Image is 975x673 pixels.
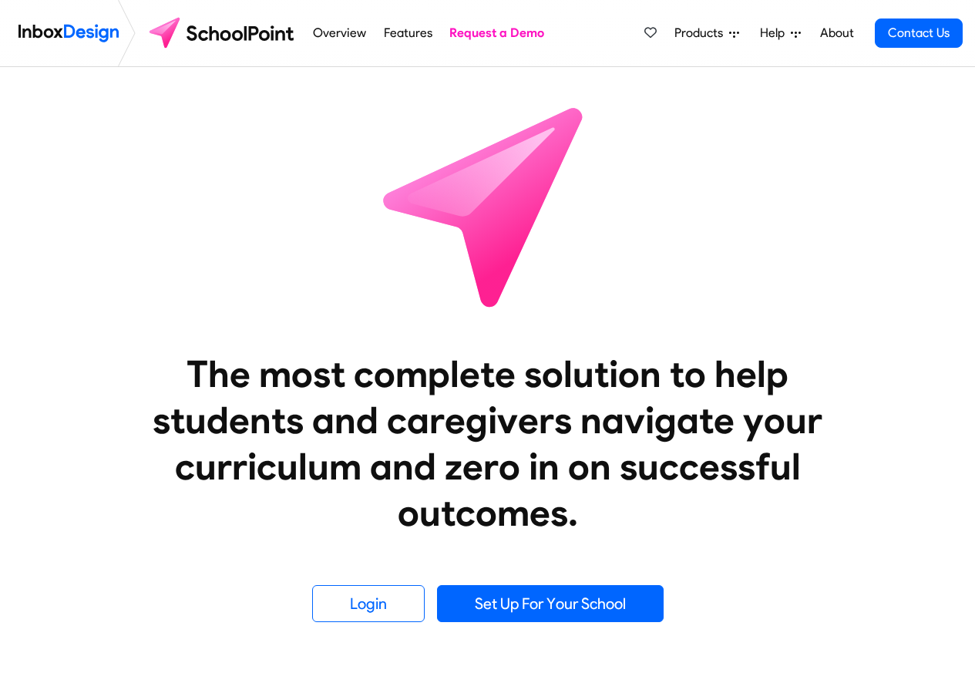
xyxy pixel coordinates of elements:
[754,18,807,49] a: Help
[815,18,858,49] a: About
[349,67,627,345] img: icon_schoolpoint.svg
[674,24,729,42] span: Products
[379,18,436,49] a: Features
[309,18,371,49] a: Overview
[437,585,664,622] a: Set Up For Your School
[122,351,854,536] heading: The most complete solution to help students and caregivers navigate your curriculum and zero in o...
[142,15,304,52] img: schoolpoint logo
[445,18,549,49] a: Request a Demo
[668,18,745,49] a: Products
[312,585,425,622] a: Login
[875,19,963,48] a: Contact Us
[760,24,791,42] span: Help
